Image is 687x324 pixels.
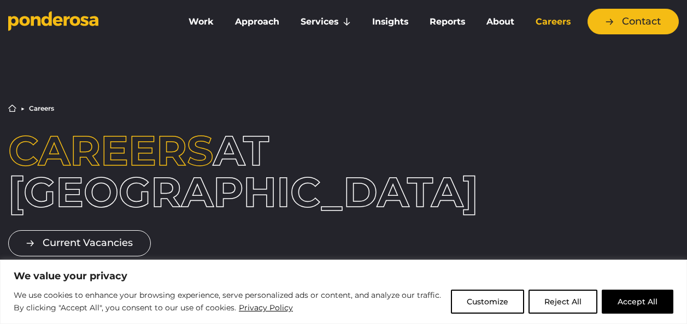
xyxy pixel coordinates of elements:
[29,105,54,112] li: Careers
[226,10,287,33] a: Approach
[588,9,679,34] a: Contact
[238,301,293,314] a: Privacy Policy
[8,11,163,33] a: Go to homepage
[8,130,278,213] h1: at [GEOGRAPHIC_DATA]
[292,10,359,33] a: Services
[527,10,579,33] a: Careers
[478,10,522,33] a: About
[529,290,597,314] button: Reject All
[363,10,416,33] a: Insights
[8,125,213,176] span: Careers
[14,289,443,315] p: We use cookies to enhance your browsing experience, serve personalized ads or content, and analyz...
[451,290,524,314] button: Customize
[180,10,222,33] a: Work
[8,230,151,256] a: Current Vacancies
[602,290,673,314] button: Accept All
[8,104,16,112] a: Home
[421,10,473,33] a: Reports
[14,269,673,283] p: We value your privacy
[21,105,25,112] li: ▶︎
